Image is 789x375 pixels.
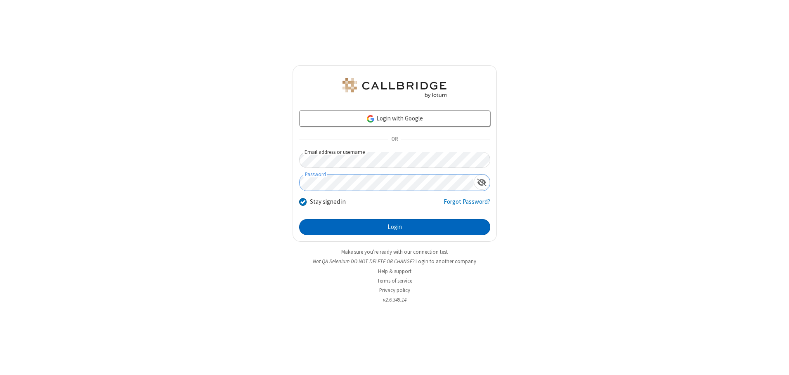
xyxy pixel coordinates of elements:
input: Password [300,175,474,191]
span: OR [388,134,401,145]
a: Forgot Password? [444,197,490,213]
img: google-icon.png [366,114,375,123]
label: Stay signed in [310,197,346,207]
a: Make sure you're ready with our connection test [341,248,448,255]
a: Login with Google [299,110,490,127]
a: Privacy policy [379,287,410,294]
input: Email address or username [299,152,490,168]
img: QA Selenium DO NOT DELETE OR CHANGE [341,78,448,98]
button: Login [299,219,490,236]
a: Terms of service [377,277,412,284]
li: Not QA Selenium DO NOT DELETE OR CHANGE? [293,257,497,265]
li: v2.6.349.14 [293,296,497,304]
div: Show password [474,175,490,190]
button: Login to another company [416,257,476,265]
a: Help & support [378,268,411,275]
